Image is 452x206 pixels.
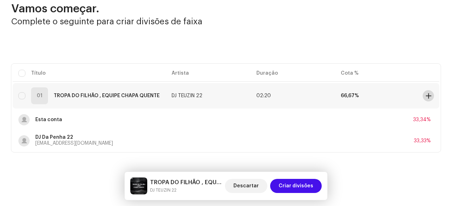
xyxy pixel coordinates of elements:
[256,93,271,98] span: 140
[413,117,431,122] div: 33,34%
[35,140,113,147] p: [EMAIL_ADDRESS][DOMAIN_NAME]
[225,179,267,193] button: Descartar
[341,93,359,98] strong: 66,67%
[11,16,441,27] h3: Complete o seguinte para criar divisões de faixa
[233,179,259,193] span: Descartar
[150,178,222,187] h5: TROPA DO FILHÃO , EQUIPE CHAPA QUENTE
[54,93,160,98] strong: TROPA DO FILHÃO , EQUIPE CHAPA QUENTE
[270,179,322,193] button: Criar divisões
[172,93,202,98] span: DJ TEUZIN 22
[150,187,222,194] small: TROPA DO FILHÃO , EQUIPE CHAPA QUENTE
[279,179,313,193] span: Criar divisões
[414,138,431,143] div: 33,33%
[130,177,147,194] img: 43b46ae1-6e12-4102-85e6-f227a0a5cd53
